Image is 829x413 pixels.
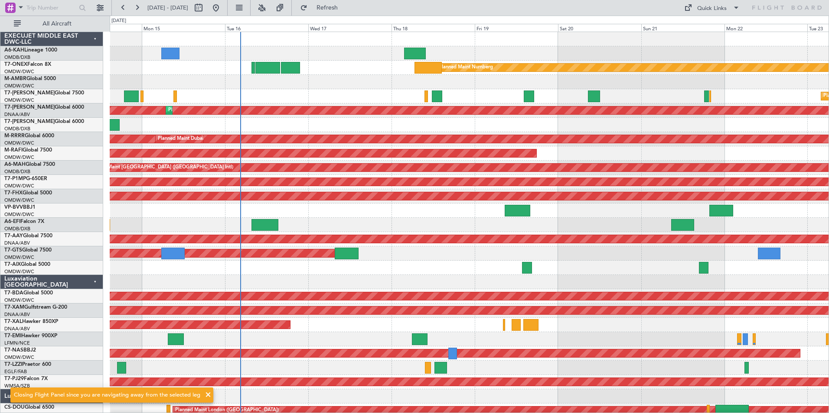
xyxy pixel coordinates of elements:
button: Refresh [296,1,348,15]
a: T7-ONEXFalcon 8X [4,62,51,67]
a: OMDW/DWC [4,140,34,146]
span: A6-MAH [4,162,26,167]
a: A6-EFIFalcon 7X [4,219,44,224]
span: A6-KAH [4,48,24,53]
a: DNAA/ABV [4,111,30,118]
a: OMDW/DWC [4,154,34,161]
span: M-AMBR [4,76,26,81]
span: M-RAFI [4,148,23,153]
div: Planned Maint Dubai (Al Maktoum Intl) [168,104,254,117]
span: T7-[PERSON_NAME] [4,105,55,110]
a: OMDW/DWC [4,83,34,89]
span: T7-FHX [4,190,23,196]
span: T7-AIX [4,262,21,267]
a: T7-[PERSON_NAME]Global 6000 [4,119,84,124]
a: A6-KAHLineage 1000 [4,48,57,53]
span: T7-[PERSON_NAME] [4,90,55,96]
a: OMDW/DWC [4,354,34,361]
a: T7-AAYGlobal 7500 [4,233,52,239]
a: DNAA/ABV [4,326,30,332]
a: OMDW/DWC [4,254,34,261]
div: Sat 20 [558,24,641,32]
span: T7-P1MP [4,176,26,181]
a: T7-XAMGulfstream G-200 [4,305,67,310]
button: All Aircraft [10,17,94,31]
a: T7-EMIHawker 900XP [4,333,57,339]
span: T7-ONEX [4,62,27,67]
div: Sun 21 [641,24,725,32]
a: T7-NASBBJ2 [4,348,36,353]
span: T7-EMI [4,333,21,339]
div: Tue 16 [225,24,308,32]
div: Planned Maint [GEOGRAPHIC_DATA] ([GEOGRAPHIC_DATA] Intl) [88,161,233,174]
a: OMDW/DWC [4,97,34,103]
a: M-RAFIGlobal 7500 [4,148,52,153]
a: T7-FHXGlobal 5000 [4,190,52,196]
span: VP-BVV [4,205,23,210]
a: T7-LZZIPraetor 600 [4,362,51,367]
a: A6-MAHGlobal 7500 [4,162,55,167]
a: T7-[PERSON_NAME]Global 7500 [4,90,84,96]
span: All Aircraft [23,21,91,27]
a: OMDW/DWC [4,268,34,275]
a: OMDW/DWC [4,68,34,75]
a: T7-BDAGlobal 5000 [4,290,53,296]
div: Planned Maint Dubai (Al Maktoum Intl) [158,132,243,145]
span: T7-GTS [4,248,22,253]
a: T7-XALHawker 850XP [4,319,58,324]
a: M-RRRRGlobal 6000 [4,133,54,139]
input: Trip Number [26,1,76,14]
a: OMDB/DXB [4,226,30,232]
span: Refresh [309,5,346,11]
div: Thu 18 [392,24,475,32]
div: Mon 22 [725,24,808,32]
a: OMDW/DWC [4,197,34,203]
a: VP-BVVBBJ1 [4,205,36,210]
a: T7-PJ29Falcon 7X [4,376,48,381]
span: M-RRRR [4,133,25,139]
span: T7-LZZI [4,362,22,367]
button: Quick Links [680,1,744,15]
div: Wed 17 [308,24,392,32]
a: OMDB/DXB [4,54,30,61]
span: T7-BDA [4,290,23,296]
span: T7-AAY [4,233,23,239]
span: T7-XAM [4,305,24,310]
span: A6-EFI [4,219,20,224]
a: M-AMBRGlobal 5000 [4,76,56,81]
a: OMDW/DWC [4,183,34,189]
a: DNAA/ABV [4,240,30,246]
span: T7-XAL [4,319,22,324]
a: OMDW/DWC [4,297,34,303]
a: LFMN/NCE [4,340,30,346]
div: Mon 15 [142,24,225,32]
a: T7-P1MPG-650ER [4,176,47,181]
a: DNAA/ABV [4,311,30,318]
a: T7-GTSGlobal 7500 [4,248,52,253]
div: Fri 19 [475,24,558,32]
a: T7-[PERSON_NAME]Global 6000 [4,105,84,110]
a: T7-AIXGlobal 5000 [4,262,50,267]
span: T7-PJ29 [4,376,24,381]
span: T7-[PERSON_NAME] [4,119,55,124]
a: EGLF/FAB [4,368,27,375]
div: [DATE] [111,17,126,25]
div: Quick Links [697,4,727,13]
a: OMDW/DWC [4,211,34,218]
div: Closing Flight Panel since you are navigating away from the selected leg [14,391,200,400]
a: OMDB/DXB [4,168,30,175]
span: T7-NAS [4,348,23,353]
div: Planned Maint Nurnberg [439,61,493,74]
a: OMDB/DXB [4,126,30,132]
span: [DATE] - [DATE] [147,4,188,12]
